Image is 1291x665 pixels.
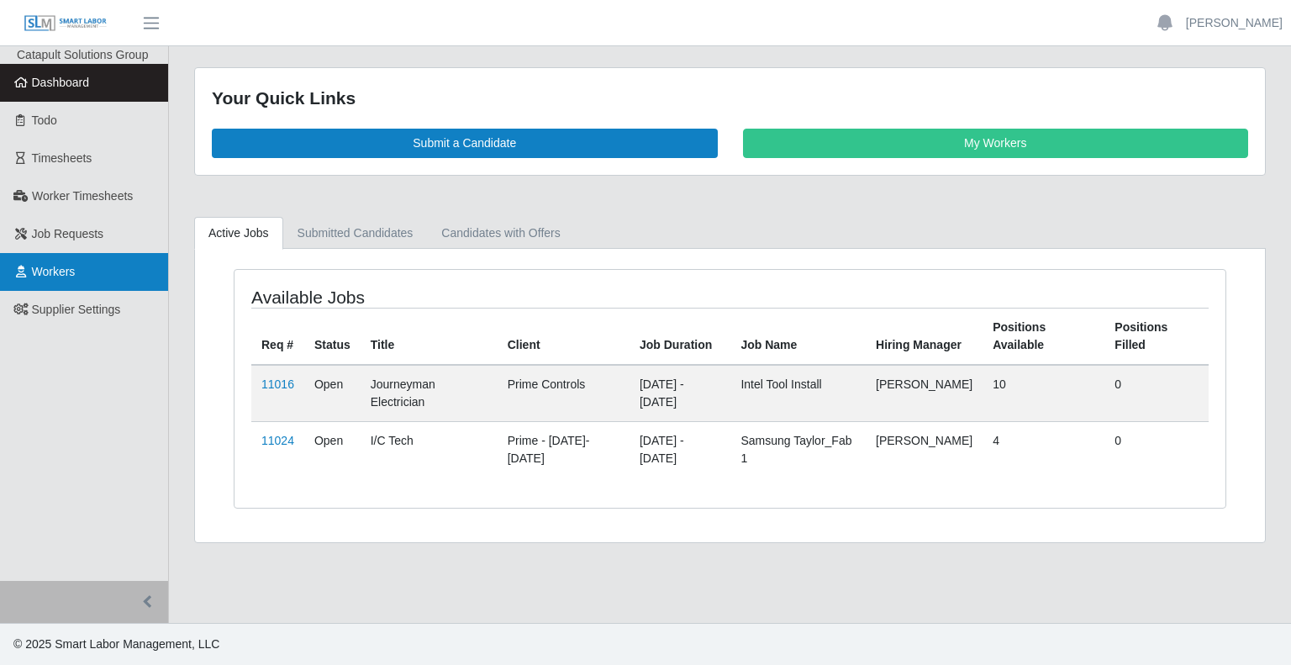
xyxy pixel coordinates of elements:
[32,76,90,89] span: Dashboard
[498,308,630,365] th: Client
[983,421,1104,478] td: 4
[251,287,635,308] h4: Available Jobs
[194,217,283,250] a: Active Jobs
[304,421,361,478] td: Open
[866,308,983,365] th: Hiring Manager
[212,85,1248,112] div: Your Quick Links
[743,129,1249,158] a: My Workers
[212,129,718,158] a: Submit a Candidate
[427,217,574,250] a: Candidates with Offers
[32,227,104,240] span: Job Requests
[13,637,219,651] span: © 2025 Smart Labor Management, LLC
[630,308,730,365] th: Job Duration
[1104,421,1209,478] td: 0
[261,377,294,391] a: 11016
[24,14,108,33] img: SLM Logo
[283,217,428,250] a: Submitted Candidates
[304,365,361,422] td: Open
[304,308,361,365] th: Status
[630,365,730,422] td: [DATE] - [DATE]
[730,421,866,478] td: Samsung Taylor_Fab 1
[32,113,57,127] span: Todo
[1104,308,1209,365] th: Positions Filled
[1186,14,1283,32] a: [PERSON_NAME]
[361,421,498,478] td: I/C Tech
[1104,365,1209,422] td: 0
[730,308,866,365] th: Job Name
[866,365,983,422] td: [PERSON_NAME]
[361,308,498,365] th: Title
[866,421,983,478] td: [PERSON_NAME]
[498,365,630,422] td: Prime Controls
[32,303,121,316] span: Supplier Settings
[32,265,76,278] span: Workers
[983,365,1104,422] td: 10
[730,365,866,422] td: Intel Tool Install
[17,48,148,61] span: Catapult Solutions Group
[261,434,294,447] a: 11024
[983,308,1104,365] th: Positions Available
[251,308,304,365] th: Req #
[361,365,498,422] td: Journeyman Electrician
[32,189,133,203] span: Worker Timesheets
[32,151,92,165] span: Timesheets
[498,421,630,478] td: Prime - [DATE]-[DATE]
[630,421,730,478] td: [DATE] - [DATE]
